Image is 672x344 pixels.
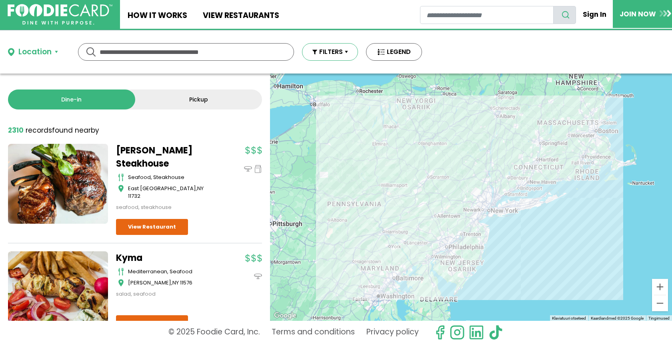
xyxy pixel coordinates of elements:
a: View Restaurant [116,315,188,331]
button: LEGEND [366,43,422,61]
button: Location [8,46,58,58]
a: Privacy policy [366,325,419,340]
span: NY [197,185,204,192]
button: search [553,6,576,24]
div: mediterranean, seafood [128,268,216,276]
button: Suurenda [652,279,668,295]
a: Sign In [576,6,613,23]
div: , [128,185,216,200]
img: tiktok.svg [488,325,503,340]
div: , [128,279,216,287]
img: cutlery_icon.svg [118,173,124,181]
img: cutlery_icon.svg [118,268,124,276]
a: Pickup [135,89,262,109]
a: Google Mapsis selle piirkonna avamine (avaneb uues aknas) [272,310,298,321]
span: East [GEOGRAPHIC_DATA] [128,185,196,192]
img: Google [272,310,298,321]
a: Dine-in [8,89,135,109]
span: NY [172,279,179,286]
span: Kaardiandmed ©2025 Google [591,316,644,320]
img: linkedin.svg [469,325,484,340]
div: seafood, steakhouse [128,173,216,181]
div: seafood, steakhouse [116,203,216,211]
a: Tingimused [648,316,670,320]
img: map_icon.svg [118,185,124,193]
a: Kyma [116,251,216,264]
button: Klaviatuuri otseteed [552,316,586,321]
a: [PERSON_NAME] Steakhouse [116,144,216,170]
img: dinein_icon.svg [244,165,252,173]
a: Terms and conditions [272,325,355,340]
div: Location [18,46,52,58]
div: found nearby [8,125,99,136]
input: restaurant search [420,6,553,24]
a: View Restaurant [116,219,188,235]
img: pickup_icon.svg [254,165,262,173]
p: © 2025 Foodie Card, Inc. [168,325,260,340]
span: records [26,125,52,135]
div: salad, seafood [116,290,216,298]
img: dinein_icon.svg [254,272,262,280]
button: Vähenda [652,295,668,311]
span: [PERSON_NAME] [128,279,171,286]
button: FILTERS [302,43,358,61]
strong: 2310 [8,125,24,135]
span: 11576 [180,279,192,286]
span: 11732 [128,192,140,200]
img: FoodieCard; Eat, Drink, Save, Donate [8,4,112,25]
img: map_icon.svg [118,279,124,287]
svg: check us out on facebook [432,325,448,340]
